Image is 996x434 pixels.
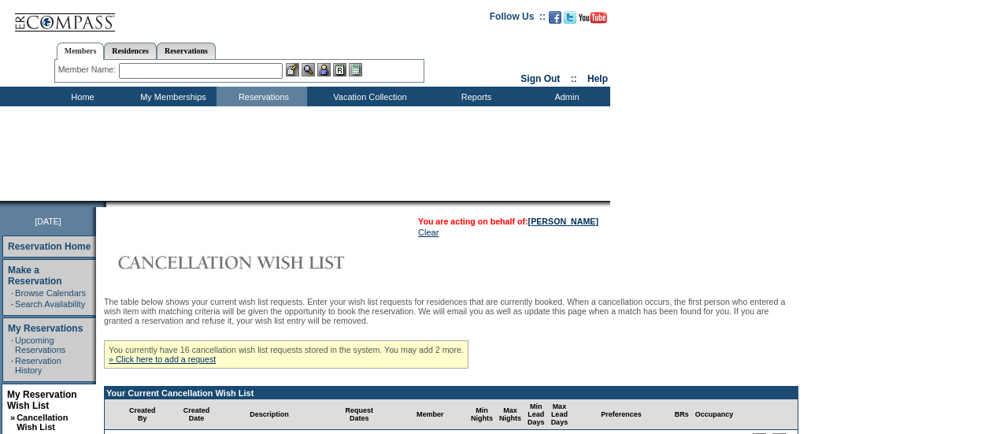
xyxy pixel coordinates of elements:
img: blank.gif [106,201,108,207]
a: Follow us on Twitter [564,16,576,25]
a: Reservation History [15,356,61,375]
a: Clear [418,228,439,237]
td: Reports [429,87,520,106]
td: Occupancy [692,399,737,430]
td: Preferences [571,399,672,430]
td: Follow Us :: [490,9,546,28]
td: Your Current Cancellation Wish List [105,387,798,399]
img: Reservations [333,63,346,76]
td: · [11,288,13,298]
img: View [302,63,315,76]
div: Member Name: [58,63,119,76]
a: Browse Calendars [15,288,86,298]
a: Members [57,43,105,60]
td: Created Date [180,399,213,430]
td: Created By [105,399,180,430]
td: Min Nights [468,399,496,430]
td: Admin [520,87,610,106]
a: Make a Reservation [8,265,62,287]
img: Impersonate [317,63,331,76]
span: You are acting on behalf of: [418,217,598,226]
img: b_edit.gif [286,63,299,76]
img: promoShadowLeftCorner.gif [101,201,106,207]
a: » Click here to add a request [109,354,216,364]
a: Help [587,73,608,84]
div: You currently have 16 cancellation wish list requests stored in the system. You may add 2 more. [104,340,468,369]
span: [DATE] [35,217,61,226]
td: · [11,336,13,354]
a: My Reservations [8,323,83,334]
a: Upcoming Reservations [15,336,65,354]
a: Subscribe to our YouTube Channel [579,16,607,25]
td: Request Dates [326,399,393,430]
a: My Reservation Wish List [7,389,77,411]
td: Max Lead Days [548,399,572,430]
td: BRs [672,399,692,430]
a: Reservation Home [8,241,91,252]
img: Follow us on Twitter [564,11,576,24]
a: Reservations [157,43,216,59]
td: Vacation Collection [307,87,429,106]
img: Become our fan on Facebook [549,11,561,24]
td: My Memberships [126,87,217,106]
a: Residences [104,43,157,59]
a: [PERSON_NAME] [528,217,598,226]
a: Search Availability [15,299,85,309]
a: Sign Out [520,73,560,84]
td: Max Nights [496,399,524,430]
td: · [11,299,13,309]
td: Min Lead Days [524,399,548,430]
td: · [11,356,13,375]
td: Home [35,87,126,106]
b: » [10,413,15,422]
td: Member [392,399,468,430]
td: Reservations [217,87,307,106]
img: Subscribe to our YouTube Channel [579,12,607,24]
img: Cancellation Wish List [104,247,419,278]
a: Cancellation Wish List [17,413,68,432]
span: :: [571,73,577,84]
td: Description [213,399,326,430]
a: Become our fan on Facebook [549,16,561,25]
img: b_calculator.gif [349,63,362,76]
